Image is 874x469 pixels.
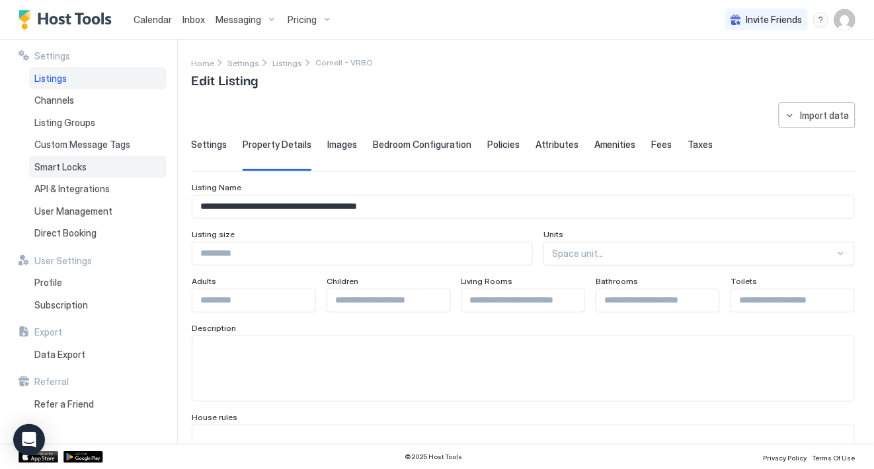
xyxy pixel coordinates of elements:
[34,73,67,85] span: Listings
[19,10,118,30] a: Host Tools Logo
[192,242,532,265] input: Input Field
[764,450,807,464] a: Privacy Policy
[63,451,103,463] a: Google Play Store
[34,117,95,129] span: Listing Groups
[192,182,241,192] span: Listing Name
[243,139,311,151] span: Property Details
[29,133,167,156] a: Custom Message Tags
[216,14,261,26] span: Messaging
[192,412,237,422] span: House rules
[746,14,803,26] span: Invite Friends
[34,376,69,388] span: Referral
[34,299,88,311] span: Subscription
[29,200,167,223] a: User Management
[29,156,167,178] a: Smart Locks
[272,58,302,68] span: Listings
[327,139,357,151] span: Images
[834,9,855,30] div: User profile
[487,139,520,151] span: Policies
[813,450,855,464] a: Terms Of Use
[596,276,638,286] span: Bathrooms
[191,58,214,68] span: Home
[191,139,227,151] span: Settings
[288,14,317,26] span: Pricing
[327,276,358,286] span: Children
[34,227,97,239] span: Direct Booking
[29,112,167,134] a: Listing Groups
[373,139,471,151] span: Bedroom Configuration
[19,451,58,463] a: App Store
[29,67,167,90] a: Listings
[34,255,92,267] span: User Settings
[34,277,62,289] span: Profile
[813,12,829,28] div: menu
[652,139,672,151] span: Fees
[34,94,74,106] span: Channels
[29,343,167,366] a: Data Export
[13,424,45,456] div: Open Intercom Messenger
[191,55,214,69] a: Home
[227,58,259,68] span: Settings
[405,452,462,461] span: © 2025 Host Tools
[29,393,167,415] a: Refer a Friend
[461,276,513,286] span: Living Rooms
[29,294,167,316] a: Subscription
[192,196,854,218] input: Input Field
[192,323,236,333] span: Description
[29,178,167,200] a: API & Integrations
[192,229,235,239] span: Listing size
[227,55,259,69] div: Breadcrumb
[34,161,87,173] span: Smart Locks
[134,14,172,25] span: Calendar
[134,13,172,26] a: Calendar
[594,139,636,151] span: Amenities
[272,55,302,69] a: Listings
[34,139,130,151] span: Custom Message Tags
[813,454,855,462] span: Terms Of Use
[596,289,719,312] input: Input Field
[191,55,214,69] div: Breadcrumb
[688,139,713,151] span: Taxes
[731,289,854,312] input: Input Field
[34,183,110,195] span: API & Integrations
[801,108,850,122] div: Import data
[315,57,373,67] span: Breadcrumb
[272,55,302,69] div: Breadcrumb
[192,289,315,312] input: Input Field
[731,276,757,286] span: Toilets
[34,398,94,410] span: Refer a Friend
[34,349,85,361] span: Data Export
[29,89,167,112] a: Channels
[182,13,205,26] a: Inbox
[227,55,259,69] a: Settings
[536,139,578,151] span: Attributes
[29,222,167,244] a: Direct Booking
[779,102,855,128] button: Import data
[34,205,112,217] span: User Management
[191,69,258,89] span: Edit Listing
[192,336,854,401] textarea: Input Field
[462,289,585,312] input: Input Field
[34,326,62,338] span: Export
[327,289,450,312] input: Input Field
[192,276,216,286] span: Adults
[764,454,807,462] span: Privacy Policy
[543,229,563,239] span: Units
[29,271,167,294] a: Profile
[34,50,70,62] span: Settings
[182,14,205,25] span: Inbox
